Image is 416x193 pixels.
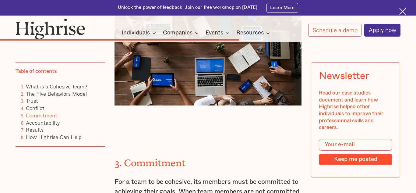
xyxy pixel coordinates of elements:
[319,154,392,165] input: Keep me posted
[206,29,223,37] div: Events
[26,126,44,134] a: Results
[122,29,158,37] div: Individuals
[26,82,87,91] a: What is a Cohesive Team?
[206,29,231,37] div: Events
[319,71,369,82] div: Newsletter
[319,90,392,131] div: Read our case studies document and learn how Highrise helped other individuals to improve their p...
[319,139,392,165] form: Modal Form
[16,68,57,75] div: Table of contents
[26,133,82,141] a: How Highrise Can Help
[26,104,44,113] a: Conflict
[26,111,57,120] a: Commitment
[236,29,272,37] div: Resources
[266,3,298,13] a: Learn More
[399,8,406,15] img: Cross icon
[364,24,400,37] a: Apply now
[122,29,150,37] div: Individuals
[26,97,38,105] a: Trust
[26,119,60,127] a: Accountability
[26,90,87,98] a: The Five Behaviors Model
[319,139,392,151] input: Your e-mail
[236,29,264,37] div: Resources
[115,155,301,166] h2: 3. Commitment
[118,5,259,11] div: Unlock the power of feedback. Join our free workshop on [DATE]!
[308,24,362,37] a: Schedule a demo
[163,29,200,37] div: Companies
[163,29,192,37] div: Companies
[16,18,85,39] img: Highrise logo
